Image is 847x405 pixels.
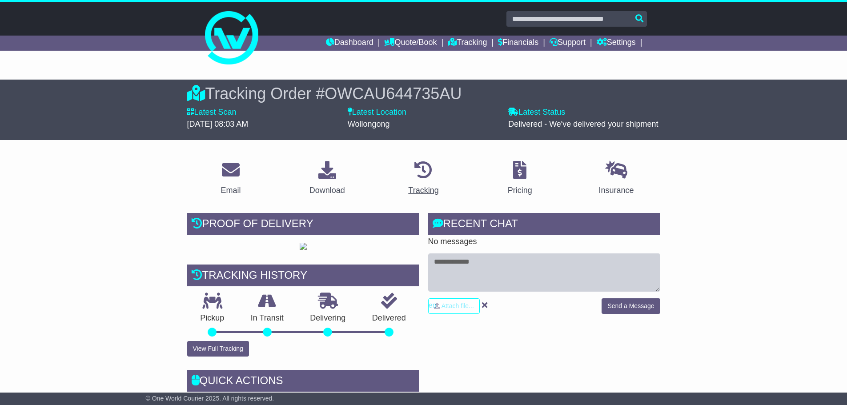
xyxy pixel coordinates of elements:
span: © One World Courier 2025. All rights reserved. [146,395,274,402]
p: Pickup [187,313,238,323]
p: No messages [428,237,660,247]
button: View Full Tracking [187,341,249,357]
div: Tracking Order # [187,84,660,103]
span: OWCAU644735AU [325,84,462,103]
div: Insurance [599,184,634,196]
span: Wollongong [348,120,390,128]
a: Quote/Book [384,36,437,51]
div: Pricing [508,184,532,196]
label: Latest Location [348,108,406,117]
label: Latest Scan [187,108,237,117]
a: Dashboard [326,36,373,51]
div: Tracking history [187,265,419,289]
a: Tracking [448,36,487,51]
div: Quick Actions [187,370,419,394]
a: Download [304,158,351,200]
div: Download [309,184,345,196]
div: Email [221,184,241,196]
a: Insurance [593,158,640,200]
a: Email [215,158,246,200]
a: Support [550,36,586,51]
p: Delivered [359,313,419,323]
div: Proof of Delivery [187,213,419,237]
a: Tracking [402,158,444,200]
p: Delivering [297,313,359,323]
a: Settings [597,36,636,51]
p: In Transit [237,313,297,323]
a: Financials [498,36,538,51]
div: Tracking [408,184,438,196]
a: Pricing [502,158,538,200]
img: GetPodImage [300,243,307,250]
span: [DATE] 08:03 AM [187,120,249,128]
span: Delivered - We've delivered your shipment [508,120,658,128]
div: RECENT CHAT [428,213,660,237]
button: Send a Message [602,298,660,314]
label: Latest Status [508,108,565,117]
